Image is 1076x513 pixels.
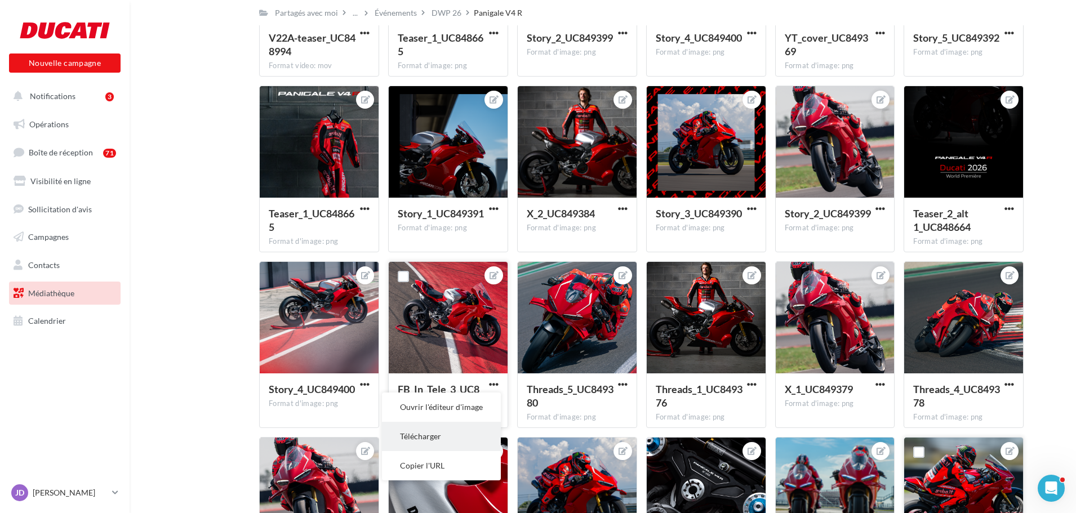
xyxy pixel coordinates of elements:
span: Campagnes [28,232,69,242]
div: Format d'image: png [656,412,757,422]
span: X_1_UC849379 [785,383,853,395]
span: YT_cover_UC849369 [785,32,868,57]
span: Contacts [28,260,60,270]
button: Notifications 3 [7,84,118,108]
div: Format d'image: png [527,223,628,233]
span: V22A-teaser_UC848994 [269,32,355,57]
div: ... [350,5,360,21]
div: 3 [105,92,114,101]
span: FB_In_Tele_3_UC849387 [398,383,479,409]
div: Format d'image: png [913,412,1014,422]
span: Visibilité en ligne [30,176,91,186]
div: Format d'image: png [398,61,499,71]
div: DWP 26 [432,7,461,19]
a: JD [PERSON_NAME] [9,482,121,503]
span: Calendrier [28,316,66,325]
span: Sollicitation d'avis [28,204,92,213]
iframe: Intercom live chat [1038,475,1065,502]
div: Format d'image: png [527,47,628,57]
a: Campagnes [7,225,123,249]
div: Format d'image: png [656,223,757,233]
button: Copier l'URL [382,451,501,480]
div: Panigale V4 R [474,7,522,19]
div: Format d'image: png [269,237,370,247]
div: Format d'image: png [269,399,370,409]
a: Opérations [7,113,123,136]
span: JD [15,487,24,498]
span: Story_5_UC849392 [913,32,999,44]
div: Format d'image: png [656,47,757,57]
div: Format d'image: png [785,61,886,71]
div: Format d'image: png [913,237,1014,247]
span: Threads_4_UC849378 [913,383,1000,409]
span: Teaser_1_UC848665 [269,207,354,233]
span: Story_4_UC849400 [656,32,742,44]
span: Story_4_UC849400 [269,383,355,395]
p: [PERSON_NAME] [33,487,108,498]
div: Événements [375,7,417,19]
span: Story_2_UC849399 [527,32,613,44]
div: Format d'image: png [785,223,886,233]
span: X_2_UC849384 [527,207,595,220]
span: Teaser_1_UC848665 [398,32,483,57]
div: Format d'image: png [527,412,628,422]
a: Médiathèque [7,282,123,305]
a: Sollicitation d'avis [7,198,123,221]
a: Calendrier [7,309,123,333]
a: Visibilité en ligne [7,169,123,193]
button: Télécharger [382,422,501,451]
a: Boîte de réception71 [7,140,123,164]
span: Notifications [30,91,75,101]
span: Teaser_2_alt 1_UC848664 [913,207,971,233]
div: Format video: mov [269,61,370,71]
div: Partagés avec moi [275,7,338,19]
span: Boîte de réception [29,148,93,157]
span: Story_1_UC849391 [398,207,484,220]
span: Story_3_UC849390 [656,207,742,220]
button: Ouvrir l'éditeur d'image [382,392,501,422]
span: Médiathèque [28,288,74,298]
span: Threads_5_UC849380 [527,383,613,409]
span: Story_2_UC849399 [785,207,871,220]
button: Nouvelle campagne [9,53,121,73]
div: Format d'image: png [398,223,499,233]
div: Format d'image: png [785,399,886,409]
div: 71 [103,149,116,158]
span: Opérations [29,119,69,129]
a: Contacts [7,253,123,277]
span: Threads_1_UC849376 [656,383,742,409]
div: Format d'image: png [913,47,1014,57]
